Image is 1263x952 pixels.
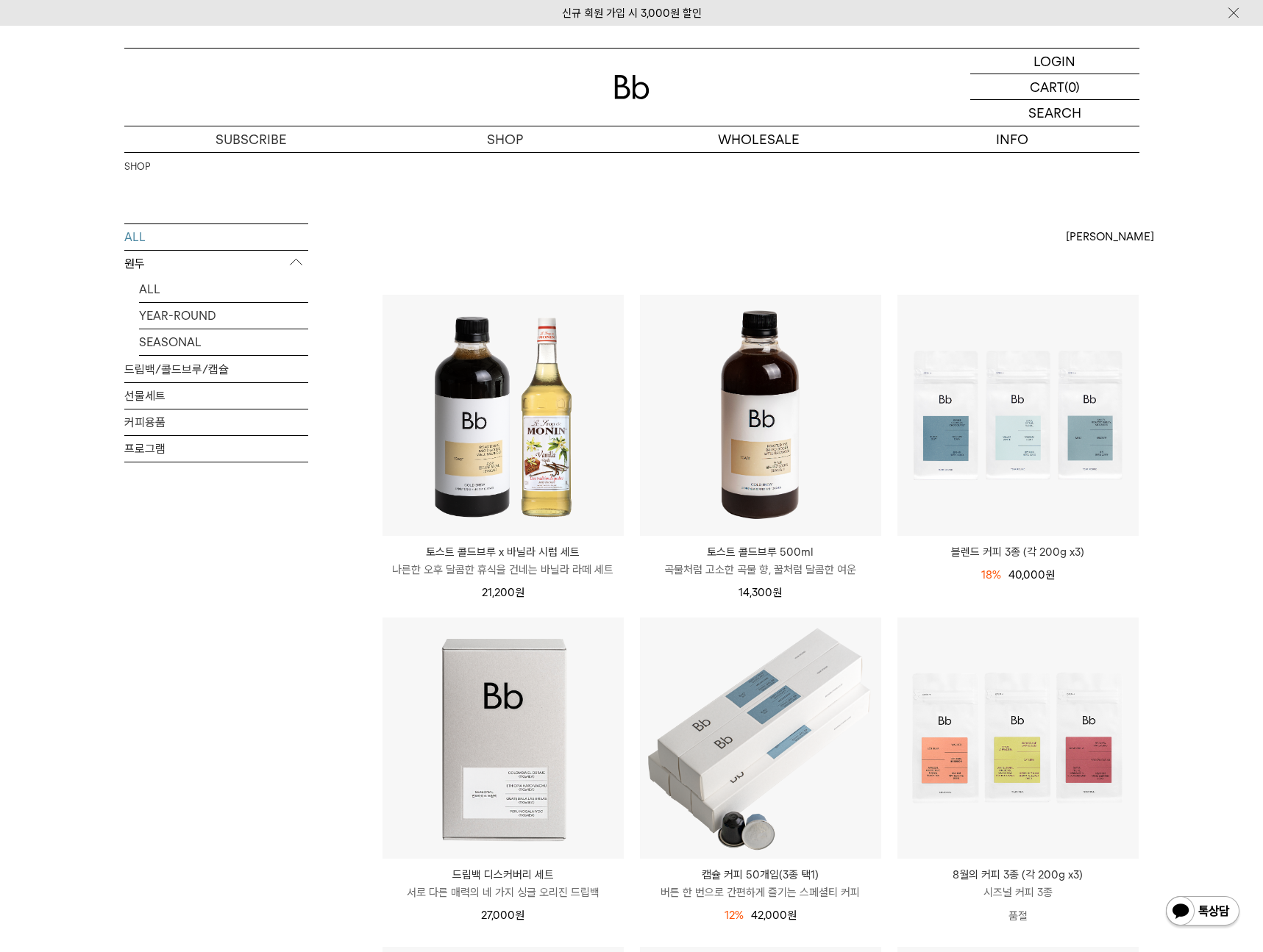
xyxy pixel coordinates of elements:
[124,357,308,382] a: 드립백/콜드브루/캡슐
[515,586,524,599] span: 원
[139,303,308,329] a: YEAR-ROUND
[139,276,308,302] a: ALL
[739,586,782,599] span: 14,300
[383,295,624,536] img: 토스트 콜드브루 x 바닐라 시럽 세트
[897,866,1139,884] p: 8월의 커피 3종 (각 200g x3)
[124,436,308,462] a: 프로그램
[640,295,881,536] img: 토스트 콜드브루 500ml
[897,901,1139,931] p: 품절
[1033,49,1075,74] p: LOGIN
[640,561,881,579] p: 곡물처럼 고소한 곡물 향, 꿀처럼 달콤한 여운
[897,866,1139,901] a: 8월의 커피 3종 (각 200g x3) 시즈널 커피 3종
[124,251,308,277] p: 원두
[725,906,744,924] div: 12%
[1030,74,1064,99] p: CART
[897,618,1139,859] img: 8월의 커피 3종 (각 200g x3)
[787,909,797,922] span: 원
[640,543,881,561] p: 토스트 콜드브루 500ml
[751,909,797,922] span: 42,000
[383,543,624,579] a: 토스트 콜드브루 x 바닐라 시럽 세트 나른한 오후 달콤한 휴식을 건네는 바닐라 라떼 세트
[897,543,1139,561] a: 블렌드 커피 3종 (각 200g x3)
[640,866,881,884] p: 캡슐 커피 50개입(3종 택1)
[383,884,624,901] p: 서로 다른 매력의 네 가지 싱글 오리진 드립백
[124,224,308,250] a: ALL
[124,126,378,152] a: SUBSCRIBE
[640,884,881,901] p: 버튼 한 번으로 간편하게 즐기는 스페셜티 커피
[124,383,308,409] a: 선물세트
[614,75,650,99] img: 로고
[139,329,308,355] a: SEASONAL
[886,126,1139,152] p: INFO
[124,409,308,435] a: 커피용품
[1028,100,1081,126] p: SEARCH
[897,884,1139,901] p: 시즈널 커피 3종
[1008,568,1055,581] span: 40,000
[640,618,881,859] img: 캡슐 커피 50개입(3종 택1)
[970,49,1139,74] a: LOGIN
[481,909,524,922] span: 27,000
[1045,568,1055,581] span: 원
[383,866,624,901] a: 드립백 디스커버리 세트 서로 다른 매력의 네 가지 싱글 오리진 드립백
[124,160,150,174] a: SHOP
[383,561,624,579] p: 나른한 오후 달콤한 휴식을 건네는 바닐라 라떼 세트
[383,543,624,561] p: 토스트 콜드브루 x 바닐라 시럽 세트
[1164,895,1241,930] img: 카카오톡 채널 1:1 채팅 버튼
[1066,228,1154,246] span: [PERSON_NAME]
[515,909,524,922] span: 원
[482,586,524,599] span: 21,200
[383,866,624,884] p: 드립백 디스커버리 세트
[1064,74,1080,99] p: (0)
[970,74,1139,100] a: CART (0)
[981,566,1001,584] div: 18%
[640,866,881,901] a: 캡슐 커피 50개입(3종 택1) 버튼 한 번으로 간편하게 즐기는 스페셜티 커피
[772,586,782,599] span: 원
[640,543,881,579] a: 토스트 콜드브루 500ml 곡물처럼 고소한 곡물 향, 꿀처럼 달콤한 여운
[632,126,886,152] p: WHOLESALE
[897,295,1139,536] img: 블렌드 커피 3종 (각 200g x3)
[562,7,702,20] a: 신규 회원 가입 시 3,000원 할인
[378,126,632,152] a: SHOP
[383,618,624,859] img: 드립백 디스커버리 세트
